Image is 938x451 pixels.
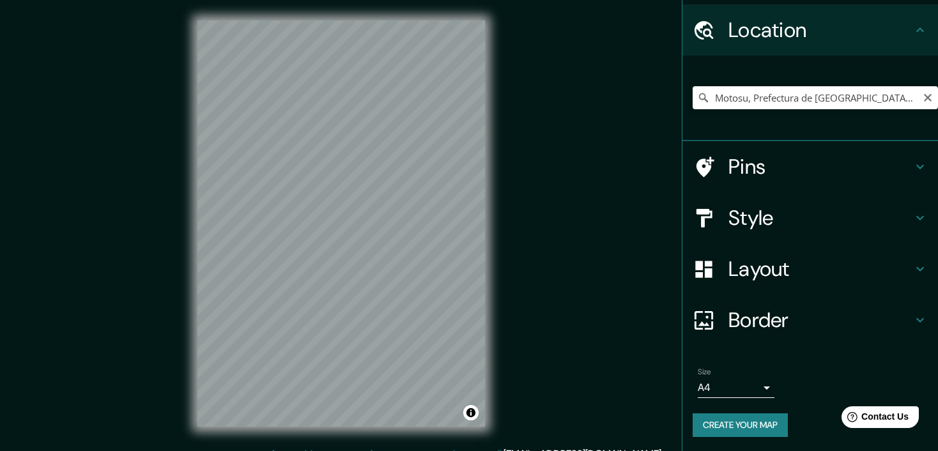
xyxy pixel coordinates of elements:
div: Location [682,4,938,56]
canvas: Map [197,20,485,427]
div: A4 [698,378,774,398]
div: Style [682,192,938,243]
h4: Pins [728,154,912,180]
label: Size [698,367,711,378]
h4: Location [728,17,912,43]
h4: Border [728,307,912,333]
div: Border [682,294,938,346]
button: Clear [923,91,933,103]
button: Toggle attribution [463,405,479,420]
h4: Layout [728,256,912,282]
input: Pick your city or area [693,86,938,109]
div: Layout [682,243,938,294]
h4: Style [728,205,912,231]
div: Pins [682,141,938,192]
iframe: Help widget launcher [824,401,924,437]
button: Create your map [693,413,788,437]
